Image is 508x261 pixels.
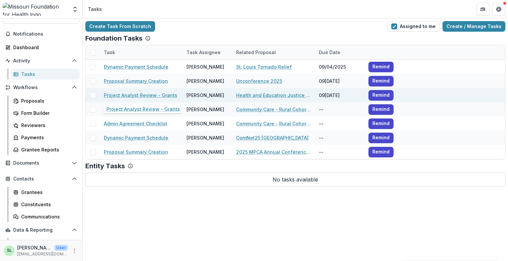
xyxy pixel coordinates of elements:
[187,106,224,113] div: [PERSON_NAME]
[21,71,74,78] div: Tasks
[232,45,315,59] div: Related Proposal
[100,45,183,59] div: Task
[11,69,80,80] a: Tasks
[11,95,80,106] a: Proposals
[187,148,224,155] div: [PERSON_NAME]
[236,120,311,127] a: Community Care - Rural Cohort Implementation Grant
[368,90,394,101] button: Remind
[315,116,364,131] div: --
[368,62,394,72] button: Remind
[3,174,80,184] button: Open Contacts
[13,85,69,90] span: Workflows
[387,21,440,32] button: Assigned to me
[21,134,74,141] div: Payments
[17,251,68,257] p: [EMAIL_ADDRESS][DOMAIN_NAME]
[11,199,80,210] a: Constituents
[315,145,364,159] div: --
[183,45,232,59] div: Task Assignee
[85,4,105,14] nav: breadcrumb
[11,144,80,155] a: Grantee Reports
[187,92,224,99] div: [PERSON_NAME]
[368,133,394,143] button: Remind
[183,49,225,56] div: Task Assignee
[236,134,309,141] a: ComNet25 [GEOGRAPHIC_DATA]
[13,31,77,37] span: Notifications
[11,132,80,143] a: Payments
[21,146,74,153] div: Grantee Reports
[104,78,168,84] a: Proposal Summary Creation
[11,120,80,131] a: Reviewers
[236,63,292,70] a: St. Louis Tornado Relief
[21,97,74,104] div: Proposals
[236,78,282,84] a: Unconference 2025
[187,78,224,84] div: [PERSON_NAME]
[236,148,311,155] a: 2025 MPCA Annual Conference: Generations
[315,74,364,88] div: 09[DATE]
[236,106,311,113] a: Community Care - Rural Cohort Implementation Grant
[232,49,280,56] div: Related Proposal
[11,238,80,249] a: Dashboard
[54,245,68,251] p: User
[70,247,78,255] button: More
[88,6,102,13] div: Tasks
[21,213,74,220] div: Communications
[3,42,80,53] a: Dashboard
[21,189,74,196] div: Grantees
[368,147,394,157] button: Remind
[13,160,69,166] span: Documents
[315,49,344,56] div: Due Date
[315,88,364,102] div: 09[DATE]
[85,34,143,42] p: Foundation Tasks
[104,134,168,141] a: Dynamic Payment Schedule
[100,49,119,56] div: Task
[104,106,155,113] a: Docusign Agreements
[21,110,74,116] div: Form Builder
[3,55,80,66] button: Open Activity
[85,162,125,170] p: Entity Tasks
[70,3,80,16] button: Open entity switcher
[476,3,489,16] button: Partners
[85,21,155,32] a: Create Task From Scratch
[11,187,80,198] a: Grantees
[3,82,80,93] button: Open Workflows
[492,3,505,16] button: Get Help
[3,3,68,16] img: Missouri Foundation for Health logo
[104,148,168,155] a: Proposal Summary Creation
[21,122,74,129] div: Reviewers
[11,108,80,118] a: Form Builder
[21,201,74,208] div: Constituents
[187,120,224,127] div: [PERSON_NAME]
[187,63,224,70] div: [PERSON_NAME]
[11,211,80,222] a: Communications
[13,58,69,64] span: Activity
[315,45,364,59] div: Due Date
[85,173,505,186] p: No tasks available
[104,120,167,127] a: Admin Agreement Checklist
[443,21,505,32] a: Create / Manage Tasks
[104,92,177,99] a: Project Analyst Review - Grants
[315,102,364,116] div: --
[17,244,52,251] p: [PERSON_NAME]
[368,104,394,115] button: Remind
[187,134,224,141] div: [PERSON_NAME]
[7,248,12,253] div: Sada Lindsey
[3,158,80,168] button: Open Documents
[13,227,69,233] span: Data & Reporting
[368,118,394,129] button: Remind
[13,176,69,182] span: Contacts
[3,225,80,235] button: Open Data & Reporting
[236,92,311,99] a: Health and Education Justice Initiative
[368,76,394,86] button: Remind
[3,29,80,39] button: Notifications
[315,131,364,145] div: --
[104,63,168,70] a: Dynamic Payment Schedule
[13,44,74,51] div: Dashboard
[315,60,364,74] div: 09/04/2025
